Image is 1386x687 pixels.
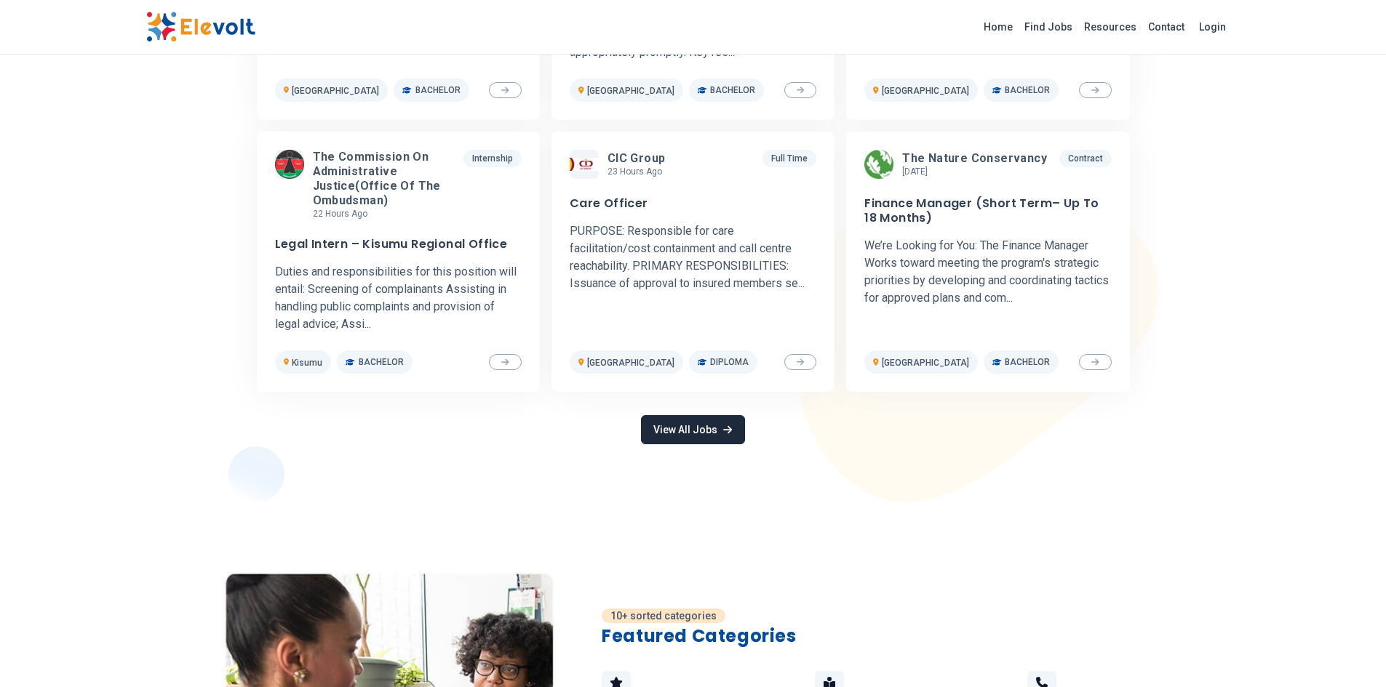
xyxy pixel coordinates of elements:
span: The Nature Conservancy [902,151,1047,166]
a: CIC groupCIC group23 hours agoFull TimeCare OfficerPURPOSE: Responsible for care facilitation/cos... [551,132,835,392]
p: Contract [1059,150,1112,167]
a: Login [1190,12,1235,41]
h2: Featured Categories [602,624,1240,648]
iframe: Chat Widget [1313,617,1386,687]
a: View All Jobs [641,415,744,444]
img: The Commission on Administrative Justice(Office of the Ombudsman) [275,150,304,179]
a: The Nature ConservancyThe Nature Conservancy[DATE]ContractFinance Manager (Short Term– Up To 18 M... [846,132,1129,392]
span: The Commission on Administrative Justice(Office of the Ombudsman) [313,150,452,208]
img: The Nature Conservancy [864,150,893,179]
span: [GEOGRAPHIC_DATA] [292,86,379,96]
p: 10+ sorted categories [602,608,725,623]
p: Full Time [762,150,816,167]
h3: Legal Intern – Kisumu Regional Office [275,237,508,252]
p: Internship [463,150,522,167]
span: CIC group [608,151,666,166]
span: [GEOGRAPHIC_DATA] [882,358,969,368]
p: PURPOSE: Responsible for care facilitation/cost containment and call centre reachability. PRIMARY... [570,222,816,292]
p: We’re Looking for You: The Finance Manager Works toward meeting the program's strategic prioritie... [864,237,1111,307]
span: [GEOGRAPHIC_DATA] [587,358,674,368]
span: Bachelor [415,84,461,96]
span: [GEOGRAPHIC_DATA] [882,86,969,96]
a: Home [978,15,1019,39]
a: The Commission on Administrative Justice(Office of the Ombudsman)The Commission on Administrative... [257,132,540,392]
h3: Care Officer [570,196,648,211]
p: [DATE] [902,166,1053,177]
img: Elevolt [146,12,255,42]
h3: Finance Manager (Short Term– Up To 18 Months) [864,196,1111,225]
span: Kisumu [292,358,322,368]
p: Duties and responsibilities for this position will entail: Screening of complainants Assisting in... [275,263,522,333]
span: Bachelor [710,84,755,96]
span: Bachelor [1005,356,1050,368]
p: 23 hours ago [608,166,672,177]
a: Resources [1078,15,1142,39]
p: 22 hours ago [313,208,458,220]
span: Bachelor [359,356,404,368]
a: Contact [1142,15,1190,39]
img: CIC group [570,158,599,171]
span: Diploma [710,356,749,368]
a: Find Jobs [1019,15,1078,39]
span: Bachelor [1005,84,1050,96]
span: [GEOGRAPHIC_DATA] [587,86,674,96]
